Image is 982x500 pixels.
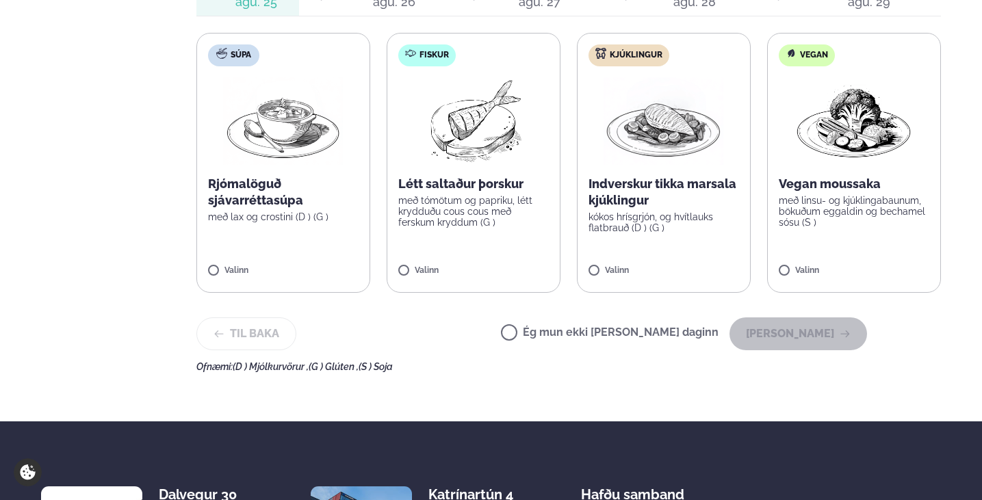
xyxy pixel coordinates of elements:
[208,211,359,222] p: með lax og crostini (D ) (G )
[398,176,549,192] p: Létt saltaður þorskur
[589,211,739,233] p: kókos hrísgrjón, og hvítlauks flatbrauð (D ) (G )
[779,176,929,192] p: Vegan moussaka
[800,50,828,61] span: Vegan
[309,361,359,372] span: (G ) Glúten ,
[208,176,359,209] p: Rjómalöguð sjávarréttasúpa
[14,458,42,486] a: Cookie settings
[779,195,929,228] p: með linsu- og kjúklingabaunum, bökuðum eggaldin og bechamel sósu (S )
[794,77,914,165] img: Vegan.png
[231,50,251,61] span: Súpa
[405,48,416,59] img: fish.svg
[223,77,344,165] img: Soup.png
[589,176,739,209] p: Indverskur tikka marsala kjúklingur
[610,50,662,61] span: Kjúklingur
[196,317,296,350] button: Til baka
[359,361,393,372] span: (S ) Soja
[196,361,942,372] div: Ofnæmi:
[595,48,606,59] img: chicken.svg
[604,77,724,165] img: Chicken-breast.png
[729,317,867,350] button: [PERSON_NAME]
[786,48,797,59] img: Vegan.svg
[398,195,549,228] p: með tómötum og papriku, létt krydduðu cous cous með ferskum kryddum (G )
[413,77,534,165] img: Fish.png
[419,50,449,61] span: Fiskur
[233,361,309,372] span: (D ) Mjólkurvörur ,
[216,48,227,59] img: soup.svg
